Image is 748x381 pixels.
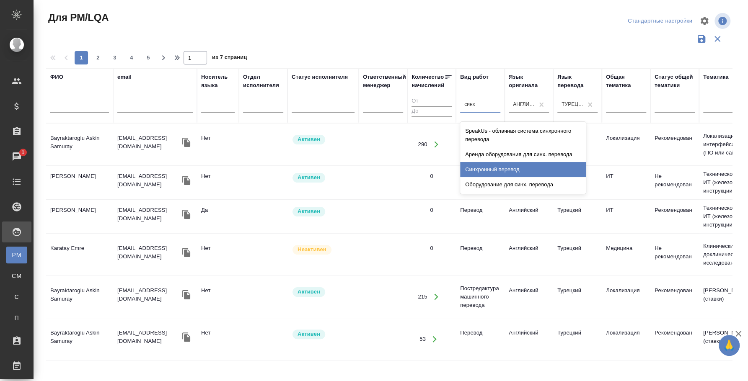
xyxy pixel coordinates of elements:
span: П [10,314,23,322]
div: Статус исполнителя [292,73,348,81]
td: Не рекомендован [650,240,699,269]
td: ИТ [602,202,650,231]
td: Перевод [456,202,505,231]
a: 1 [2,146,31,167]
span: CM [10,272,23,280]
p: [EMAIL_ADDRESS][DOMAIN_NAME] [117,206,180,223]
button: 2 [91,51,105,64]
span: 4 [125,54,138,62]
span: 2 [91,54,105,62]
td: Bayraktaroglu Askin Samuray [46,324,113,354]
td: Локализация интерфейса (ПО или сайта) [699,128,748,161]
div: Язык перевода [557,73,598,90]
div: Статус общей тематики [655,73,695,90]
button: Скопировать [180,208,193,221]
button: Открыть работы [428,136,445,153]
span: 1 [16,148,29,157]
td: [PERSON_NAME] [46,168,113,197]
div: 0 [430,244,433,252]
td: Постредактура машинного перевода [456,166,505,199]
td: Рекомендован [650,282,699,311]
div: Турецкий [562,101,583,108]
td: Турецкий [553,282,602,311]
div: split button [626,15,694,28]
div: email [117,73,132,81]
div: SpeakUs - облачная система синхронного перевода [460,124,586,147]
td: Турецкий [553,202,602,231]
div: Наши пути разошлись: исполнитель с нами не работает [292,244,355,255]
div: Отдел исполнителя [243,73,283,90]
td: Локализация [602,282,650,311]
div: Носитель языка [201,73,235,90]
td: Перевод [456,240,505,269]
td: Не рекомендован [650,168,699,197]
p: [EMAIL_ADDRESS][DOMAIN_NAME] [117,329,180,345]
td: Локализация [602,324,650,354]
button: Скопировать [180,331,193,343]
button: 🙏 [719,335,740,356]
td: Bayraktaroglu Askin Samuray [46,282,113,311]
button: Скопировать [180,288,193,301]
a: CM [6,268,27,284]
span: 3 [108,54,122,62]
span: из 7 страниц [212,52,247,64]
td: Техническое ИТ (железо, инструкции) [699,200,748,233]
p: [EMAIL_ADDRESS][DOMAIN_NAME] [117,286,180,303]
a: П [6,309,27,326]
span: Для PM/LQA [46,11,109,24]
div: ФИО [50,73,63,81]
td: Да [197,202,239,231]
div: Тематика [703,73,728,81]
button: Скопировать [180,174,193,187]
td: Нет [197,324,239,354]
td: Английский [505,240,553,269]
p: [EMAIL_ADDRESS][DOMAIN_NAME] [117,172,180,189]
input: От [412,96,452,107]
div: 0 [430,206,433,214]
div: Аренда оборудования для синх. перевода [460,147,586,162]
div: Вид работ [460,73,489,81]
td: Английский [505,282,553,311]
div: 215 [418,293,427,301]
td: Английский [505,202,553,231]
td: Нет [197,130,239,159]
div: Английский [513,101,535,108]
span: 🙏 [722,337,736,354]
button: Открыть работы [428,288,445,306]
div: Рядовой исполнитель: назначай с учетом рейтинга [292,286,355,298]
div: Ответственный менеджер [363,73,406,90]
a: С [6,288,27,305]
div: Рядовой исполнитель: назначай с учетом рейтинга [292,329,355,340]
div: 290 [418,140,427,149]
td: Рекомендован [650,202,699,231]
td: Karatay Emre [46,240,113,269]
span: Посмотреть информацию [714,13,732,29]
div: Общая тематика [606,73,646,90]
td: [PERSON_NAME] (ставки) [699,324,748,354]
td: Перевод [456,324,505,354]
div: Количество начислений [412,73,444,90]
td: [PERSON_NAME] [46,202,113,231]
td: Техническое ИТ (железо, инструкции) [699,166,748,199]
span: 5 [142,54,155,62]
div: 53 [419,335,426,343]
button: Скопировать [180,246,193,259]
div: 0 [430,172,433,180]
td: Турецкий [553,240,602,269]
td: Рекомендован [650,130,699,159]
button: Сохранить фильтры [694,31,709,47]
button: 5 [142,51,155,64]
td: Локализация [602,130,650,159]
td: Bayraktaroglu Askin Samuray [46,130,113,159]
div: Язык оригинала [509,73,549,90]
span: С [10,293,23,301]
button: 4 [125,51,138,64]
p: Неактивен [298,245,326,254]
div: Рядовой исполнитель: назначай с учетом рейтинга [292,172,355,183]
td: Нет [197,240,239,269]
span: Настроить таблицу [694,11,714,31]
td: Постредактура машинного перевода [456,280,505,314]
div: Рядовой исполнитель: назначай с учетом рейтинга [292,206,355,217]
td: Нет [197,282,239,311]
div: Рядовой исполнитель: назначай с учетом рейтинга [292,134,355,145]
